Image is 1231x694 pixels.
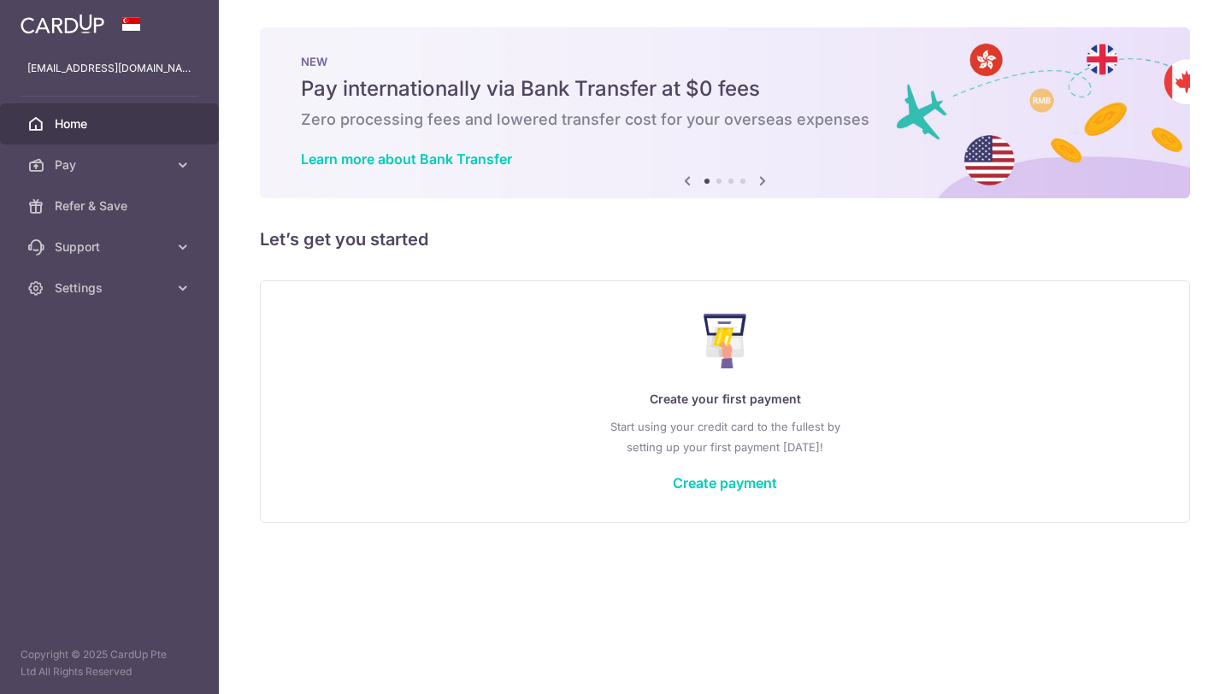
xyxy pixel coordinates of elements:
span: Home [55,115,168,132]
h5: Pay internationally via Bank Transfer at $0 fees [301,75,1149,103]
span: Support [55,238,168,256]
p: NEW [301,55,1149,68]
img: Bank transfer banner [260,27,1190,198]
a: Create payment [673,474,777,491]
img: Make Payment [704,314,747,368]
p: Create your first payment [295,389,1155,409]
h6: Zero processing fees and lowered transfer cost for your overseas expenses [301,109,1149,130]
p: Start using your credit card to the fullest by setting up your first payment [DATE]! [295,416,1155,457]
span: Refer & Save [55,197,168,215]
img: CardUp [21,14,104,34]
h5: Let’s get you started [260,226,1190,253]
a: Learn more about Bank Transfer [301,150,512,168]
p: [EMAIL_ADDRESS][DOMAIN_NAME] [27,60,191,77]
span: Settings [55,279,168,297]
span: Pay [55,156,168,173]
